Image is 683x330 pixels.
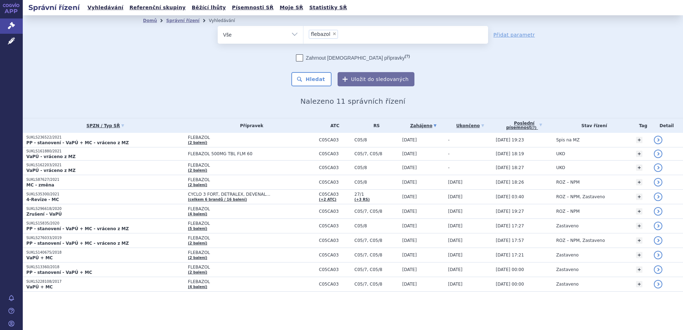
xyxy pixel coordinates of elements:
[291,72,332,86] button: Hledat
[448,180,462,185] span: [DATE]
[354,238,398,243] span: C05/7, C05/8
[319,180,351,185] span: C05CA03
[402,253,417,258] span: [DATE]
[354,198,370,201] a: (+3 RS)
[654,193,662,201] a: detail
[340,29,344,38] input: flebazol
[402,180,417,185] span: [DATE]
[316,118,351,133] th: ATC
[26,183,54,188] strong: MC - změna
[654,136,662,144] a: detail
[556,238,605,243] span: ROZ – NPM, Zastaveno
[26,149,184,154] p: SUKLS161880/2021
[531,126,536,130] abbr: (?)
[354,137,398,142] span: C05/8
[448,151,449,156] span: -
[556,180,579,185] span: ROZ – NPM
[496,118,553,133] a: Poslednípísemnost(?)
[26,163,184,168] p: SUKLS162203/2021
[654,251,662,259] a: detail
[209,15,244,26] li: Vyhledávání
[188,177,315,182] span: FLEBAZOL
[556,194,605,199] span: ROZ – NPM, Zastaveno
[188,192,315,197] span: CYCLO 3 FORT, DETRALEX, DEVENAL…
[402,194,417,199] span: [DATE]
[496,253,524,258] span: [DATE] 17:21
[188,236,315,240] span: FLEBAZOL
[26,121,184,131] a: SPZN / Typ SŘ
[654,163,662,172] a: detail
[188,256,207,260] a: (2 balení)
[496,151,524,156] span: [DATE] 18:19
[188,221,315,226] span: FLEBAZOL
[354,209,398,214] span: C05/7, C05/8
[556,137,579,142] span: Spis na MZ
[402,151,417,156] span: [DATE]
[636,237,642,244] a: +
[496,209,524,214] span: [DATE] 19:27
[188,265,315,270] span: FLEBAZOL
[354,192,398,197] span: 27/1
[188,141,207,145] a: (2 balení)
[319,151,351,156] span: C05CA03
[319,282,351,287] span: C05CA03
[26,154,75,159] strong: VaPÚ - vráceno z MZ
[188,250,315,255] span: FLEBAZOL
[307,3,349,12] a: Statistiky SŘ
[402,165,417,170] span: [DATE]
[188,241,207,245] a: (2 balení)
[448,282,462,287] span: [DATE]
[188,227,207,231] a: (5 balení)
[188,279,315,284] span: FLEBAZOL
[332,32,337,36] span: ×
[277,3,305,12] a: Moje SŘ
[26,236,184,240] p: SUKLS276033/2019
[26,226,129,231] strong: PP - stanovení - VaPÚ + MC - vráceno z MZ
[319,209,351,214] span: C05CA03
[496,165,524,170] span: [DATE] 18:27
[143,18,157,23] a: Domů
[354,267,398,272] span: C05/7, C05/8
[354,165,398,170] span: C05/8
[654,280,662,288] a: detail
[23,2,85,12] h2: Správní řízení
[26,212,62,217] strong: Zrušení - VaPÚ
[188,212,207,216] a: (4 balení)
[26,265,184,270] p: SUKLS13360/2018
[26,140,129,145] strong: PP - stanovení - VaPÚ + MC - vráceno z MZ
[405,54,410,59] abbr: (?)
[636,223,642,229] a: +
[496,238,524,243] span: [DATE] 17:57
[300,97,405,106] span: Nalezeno 11 správních řízení
[654,236,662,245] a: detail
[496,223,524,228] span: [DATE] 17:27
[402,209,417,214] span: [DATE]
[296,54,410,61] label: Zahrnout [DEMOGRAPHIC_DATA] přípravky
[26,221,184,226] p: SUKLS15835/2020
[556,282,578,287] span: Zastaveno
[654,178,662,186] a: detail
[632,118,651,133] th: Tag
[636,194,642,200] a: +
[556,151,565,156] span: UKO
[26,192,184,197] p: SUKLS35300/2021
[354,253,398,258] span: C05/7, C05/8
[448,121,492,131] a: Ukončeno
[402,282,417,287] span: [DATE]
[188,285,207,289] a: (4 balení)
[402,238,417,243] span: [DATE]
[496,194,524,199] span: [DATE] 03:40
[556,165,565,170] span: UKO
[26,197,59,202] strong: 4-Revize - MC
[311,32,330,37] span: flebazol
[26,206,184,211] p: SUKLS296618/2020
[448,165,449,170] span: -
[496,282,524,287] span: [DATE] 00:00
[188,206,315,211] span: FLEBAZOL
[166,18,200,23] a: Správní řízení
[556,267,578,272] span: Zastaveno
[188,270,207,274] a: (2 balení)
[319,192,351,197] span: C05CA03
[448,209,462,214] span: [DATE]
[319,198,337,201] a: (+2 ATC)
